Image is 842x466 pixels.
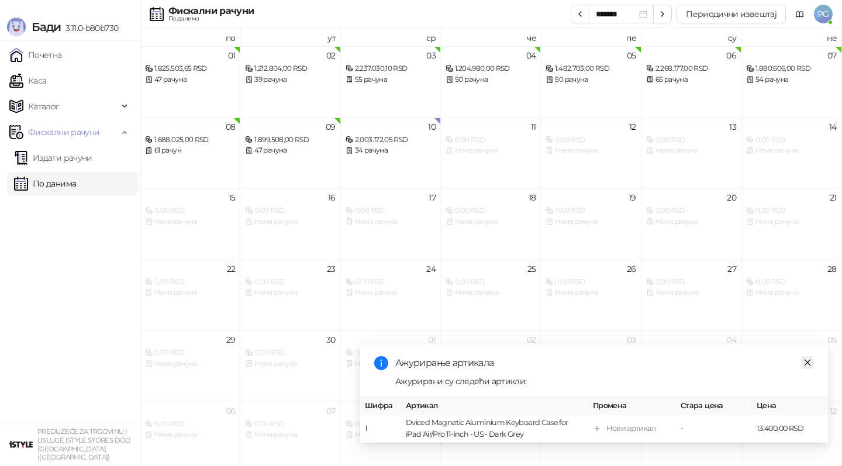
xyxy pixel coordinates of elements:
td: 2025-10-05 [741,330,841,402]
a: Close [801,356,814,369]
img: Logo [7,18,26,36]
div: 08 [226,123,236,131]
div: 22 [227,265,236,273]
div: 13 [729,123,736,131]
div: 21 [830,194,837,202]
div: 47 рачуна [145,74,235,85]
div: 0,00 RSD [546,134,636,146]
th: пе [541,28,641,46]
div: 15 [229,194,236,202]
div: Нема рачуна [346,358,436,370]
th: не [741,28,841,46]
span: PG [814,5,833,23]
td: 2025-09-26 [541,260,641,331]
div: 47 рачуна [245,145,335,156]
td: 2025-09-29 [140,330,240,402]
td: 2025-09-28 [741,260,841,331]
td: 2025-09-17 [341,188,441,260]
td: 2025-09-06 [641,46,741,118]
div: Нема рачуна [145,216,235,227]
div: 27 [727,265,736,273]
div: 2.268.177,00 RSD [646,63,736,74]
td: 2025-09-19 [541,188,641,260]
div: 07 [827,51,837,60]
div: 1.212.804,00 RSD [245,63,335,74]
td: 2025-09-27 [641,260,741,331]
small: PREDUZEĆE ZA TRGOVINU I USLUGE ISTYLE STORES DOO [GEOGRAPHIC_DATA] ([GEOGRAPHIC_DATA]) [37,427,131,461]
td: 2025-09-14 [741,118,841,189]
div: 30 [326,336,336,344]
div: 0,00 RSD [145,347,235,358]
span: Каталог [28,95,60,118]
span: info-circle [374,356,388,370]
div: Нема рачуна [646,216,736,227]
td: 2025-09-23 [240,260,340,331]
div: 12 [830,407,837,415]
td: - [676,415,752,443]
div: Нема рачуна [646,287,736,298]
td: 2025-09-25 [441,260,541,331]
div: Нема рачуна [746,287,836,298]
td: 2025-09-20 [641,188,741,260]
td: 2025-09-13 [641,118,741,189]
td: 2025-09-24 [341,260,441,331]
div: Нема рачуна [746,216,836,227]
div: Нема рачуна [245,429,335,440]
div: 10 [428,123,436,131]
div: Нема рачуна [245,287,335,298]
div: 0,00 RSD [646,205,736,216]
td: 2025-10-01 [341,330,441,402]
td: 2025-10-03 [541,330,641,402]
div: Нема рачуна [746,145,836,156]
div: 16 [328,194,336,202]
div: 65 рачуна [646,74,736,85]
td: 2025-09-01 [140,46,240,118]
div: 0,00 RSD [446,134,536,146]
td: 2025-09-15 [140,188,240,260]
div: 25 [527,265,536,273]
a: По данима [14,172,76,195]
td: 2025-09-11 [441,118,541,189]
div: Нема рачуна [145,287,235,298]
a: Документација [791,5,809,23]
div: Нема рачуна [245,358,335,370]
div: 0,00 RSD [546,205,636,216]
div: 0,00 RSD [646,277,736,288]
div: 0,00 RSD [145,419,235,430]
div: 1.688.025,00 RSD [145,134,235,146]
div: Нема рачуна [446,216,536,227]
div: 1.204.980,00 RSD [446,63,536,74]
div: 1.899.508,00 RSD [245,134,335,146]
span: 3.11.0-b80b730 [61,23,118,33]
div: 0,00 RSD [346,205,436,216]
th: по [140,28,240,46]
div: Нема рачуна [346,216,436,227]
div: 01 [428,336,436,344]
td: 13.400,00 RSD [752,415,828,443]
div: Нема рачуна [245,216,335,227]
div: 29 [226,336,236,344]
th: Цена [752,398,828,415]
div: 0,00 RSD [446,205,536,216]
td: 2025-10-04 [641,330,741,402]
div: 0,00 RSD [346,277,436,288]
div: 20 [727,194,736,202]
th: Артикал [401,398,588,415]
td: 2025-09-30 [240,330,340,402]
span: Фискални рачуни [28,120,99,144]
div: 0,00 RSD [145,277,235,288]
div: 0,00 RSD [245,277,335,288]
div: Нема рачуна [446,287,536,298]
td: 2025-09-16 [240,188,340,260]
div: 55 рачуна [346,74,436,85]
td: 2025-09-10 [341,118,441,189]
div: 50 рачуна [446,74,536,85]
td: 2025-09-08 [140,118,240,189]
th: ут [240,28,340,46]
div: 0,00 RSD [245,347,335,358]
span: Бади [32,20,61,34]
a: Издати рачуни [14,146,92,170]
div: Нема рачуна [346,429,436,440]
td: 2025-09-21 [741,188,841,260]
div: 14 [829,123,837,131]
